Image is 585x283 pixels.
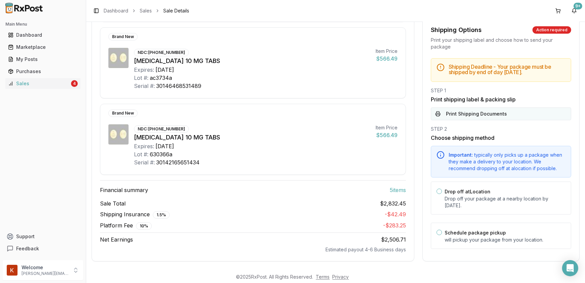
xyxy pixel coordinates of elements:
[100,235,133,244] span: Net Earnings
[134,150,148,158] div: Lot #:
[380,199,406,208] span: $2,832.45
[5,29,80,41] a: Dashboard
[100,210,170,219] span: Shipping Insurance
[8,32,78,38] div: Dashboard
[445,230,506,235] label: Schedule package pickup
[431,87,571,94] div: STEP 1
[3,230,83,243] button: Support
[100,221,152,230] span: Platform Fee
[383,222,406,229] span: - $283.25
[390,186,406,194] span: 5 item s
[445,237,565,243] p: will pickup your package from your location.
[16,245,39,252] span: Feedback
[8,56,78,63] div: My Posts
[532,26,571,34] div: Action required
[5,22,80,27] h2: Main Menu
[156,142,174,150] div: [DATE]
[5,53,80,65] a: My Posts
[134,82,155,90] div: Serial #:
[569,5,580,16] button: 9+
[108,33,138,40] div: Brand New
[134,66,154,74] div: Expires:
[445,189,490,194] label: Drop off at Location
[100,199,126,208] span: Sale Total
[3,42,83,53] button: Marketplace
[376,48,398,55] div: Item Price
[574,3,582,9] div: 9+
[8,80,70,87] div: Sales
[134,56,370,66] div: [MEDICAL_DATA] 10 MG TABS
[156,158,200,166] div: 30142165651434
[431,37,571,50] div: Print your shipping label and choose how to send your package
[108,109,138,117] div: Brand New
[150,74,172,82] div: ac3734a
[100,246,406,253] div: Estimated payout 4-6 Business days
[140,7,152,14] a: Sales
[22,264,68,271] p: Welcome
[449,152,565,172] div: typically only picks up a package when they make a delivery to your location. We recommend droppi...
[431,107,571,120] button: Print Shipping Documents
[108,124,129,145] img: Jardiance 10 MG TABS
[376,131,398,139] div: $566.49
[8,68,78,75] div: Purchases
[5,77,80,90] a: Sales4
[385,211,406,218] span: - $42.49
[445,195,565,209] p: Drop off your package at a nearby location by [DATE] .
[134,74,148,82] div: Lot #:
[156,82,201,90] div: 30146468531489
[104,7,128,14] a: Dashboard
[562,260,578,276] div: Open Intercom Messenger
[5,41,80,53] a: Marketplace
[3,54,83,65] button: My Posts
[3,243,83,255] button: Feedback
[381,236,406,243] span: $2,506.71
[3,78,83,89] button: Sales4
[333,274,349,280] a: Privacy
[316,274,330,280] a: Terms
[136,222,152,230] div: 10 %
[100,186,148,194] span: Financial summary
[22,271,68,276] p: [PERSON_NAME][EMAIL_ADDRESS][DOMAIN_NAME]
[3,66,83,77] button: Purchases
[376,124,398,131] div: Item Price
[71,80,78,87] div: 4
[134,125,189,133] div: NDC: [PHONE_NUMBER]
[431,134,571,142] h3: Choose shipping method
[431,25,482,35] div: Shipping Options
[376,55,398,63] div: $566.49
[8,44,78,51] div: Marketplace
[150,150,172,158] div: 630366a
[134,133,370,142] div: [MEDICAL_DATA] 10 MG TABS
[156,66,174,74] div: [DATE]
[134,49,189,56] div: NDC: [PHONE_NUMBER]
[449,152,473,158] span: Important:
[153,211,170,219] div: 1.5 %
[7,265,18,276] img: User avatar
[5,65,80,77] a: Purchases
[431,126,571,132] div: STEP 2
[431,95,571,103] h3: Print shipping label & packing slip
[134,158,155,166] div: Serial #:
[108,48,129,68] img: Jardiance 10 MG TABS
[3,3,46,13] img: RxPost Logo
[104,7,189,14] nav: breadcrumb
[134,142,154,150] div: Expires:
[3,30,83,40] button: Dashboard
[163,7,189,14] span: Sale Details
[449,64,565,75] h5: Shipping Deadline - Your package must be shipped by end of day [DATE] .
